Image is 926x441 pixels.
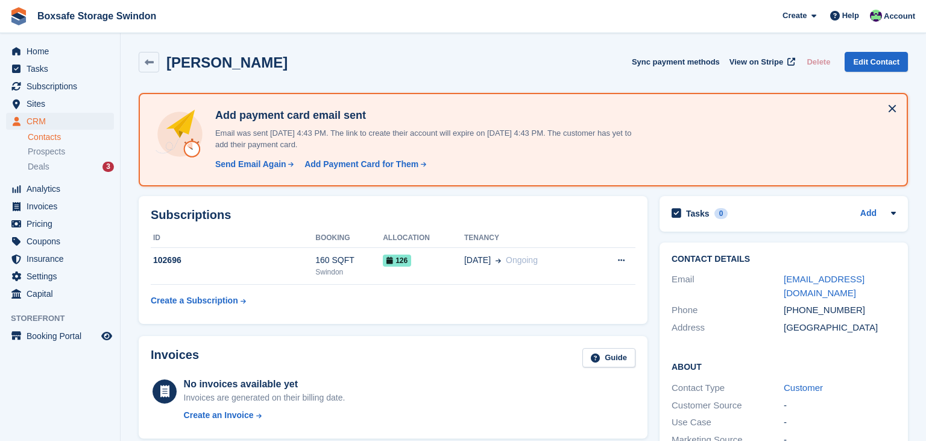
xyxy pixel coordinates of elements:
a: menu [6,233,114,250]
h2: Invoices [151,348,199,368]
div: - [784,416,896,430]
div: No invoices available yet [184,377,345,392]
div: 102696 [151,254,315,267]
a: Add [860,207,877,221]
a: menu [6,198,114,215]
div: Contact Type [672,381,784,395]
a: menu [6,60,114,77]
span: Prospects [28,146,65,157]
div: Use Case [672,416,784,430]
span: CRM [27,113,99,130]
span: Analytics [27,180,99,197]
a: Boxsafe Storage Swindon [33,6,161,26]
div: [GEOGRAPHIC_DATA] [784,321,896,335]
a: menu [6,78,114,95]
a: menu [6,215,114,232]
div: Create a Subscription [151,294,238,307]
div: - [784,399,896,413]
th: ID [151,229,315,248]
th: Tenancy [464,229,591,248]
h2: [PERSON_NAME] [166,54,288,71]
h2: Subscriptions [151,208,635,222]
h4: Add payment card email sent [210,109,632,122]
div: Invoices are generated on their billing date. [184,392,345,404]
a: menu [6,250,114,267]
span: Booking Portal [27,328,99,344]
span: Storefront [11,313,120,325]
div: 3 [102,162,114,172]
a: Preview store [99,329,114,343]
button: Delete [802,52,835,72]
span: Pricing [27,215,99,232]
th: Booking [315,229,383,248]
a: menu [6,285,114,302]
span: Help [842,10,859,22]
a: menu [6,113,114,130]
button: Sync payment methods [632,52,720,72]
h2: Tasks [686,208,710,219]
a: Edit Contact [845,52,908,72]
span: Account [884,10,915,22]
a: menu [6,328,114,344]
span: Home [27,43,99,60]
a: Create an Invoice [184,409,345,422]
a: menu [6,95,114,112]
span: Tasks [27,60,99,77]
a: menu [6,268,114,285]
span: Coupons [27,233,99,250]
div: Address [672,321,784,335]
th: Allocation [383,229,464,248]
img: stora-icon-8386f47178a22dfd0bd8f6a31ec36ba5ce8667c1dd55bd0f319d3a0aa187defe.svg [10,7,28,25]
span: 126 [383,255,411,267]
span: Capital [27,285,99,302]
div: Create an Invoice [184,409,254,422]
a: View on Stripe [725,52,798,72]
a: Create a Subscription [151,290,246,312]
a: Prospects [28,145,114,158]
a: Deals 3 [28,160,114,173]
span: Insurance [27,250,99,267]
a: [EMAIL_ADDRESS][DOMAIN_NAME] [784,274,865,298]
a: Add Payment Card for Them [300,158,427,171]
div: Swindon [315,267,383,278]
a: menu [6,43,114,60]
span: Subscriptions [27,78,99,95]
h2: About [672,360,896,372]
div: Send Email Again [215,158,286,171]
span: Invoices [27,198,99,215]
a: Guide [582,348,635,368]
span: Ongoing [506,255,538,265]
span: Create [783,10,807,22]
span: View on Stripe [729,56,783,68]
img: Kim Virabi [870,10,882,22]
a: menu [6,180,114,197]
span: Deals [28,161,49,173]
div: 160 SQFT [315,254,383,267]
div: [PHONE_NUMBER] [784,303,896,317]
div: Phone [672,303,784,317]
img: add-payment-card-4dbda4983b697a7845d177d07a5d71e8a16f1ec00487972de202a45f1e8132f5.svg [154,109,206,160]
div: Email [672,273,784,300]
div: 0 [714,208,728,219]
a: Contacts [28,132,114,143]
h2: Contact Details [672,255,896,264]
a: Customer [784,382,823,393]
div: Add Payment Card for Them [304,158,418,171]
div: Customer Source [672,399,784,413]
p: Email was sent [DATE] 4:43 PM. The link to create their account will expire on [DATE] 4:43 PM. Th... [210,127,632,151]
span: Settings [27,268,99,285]
span: [DATE] [464,254,491,267]
span: Sites [27,95,99,112]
